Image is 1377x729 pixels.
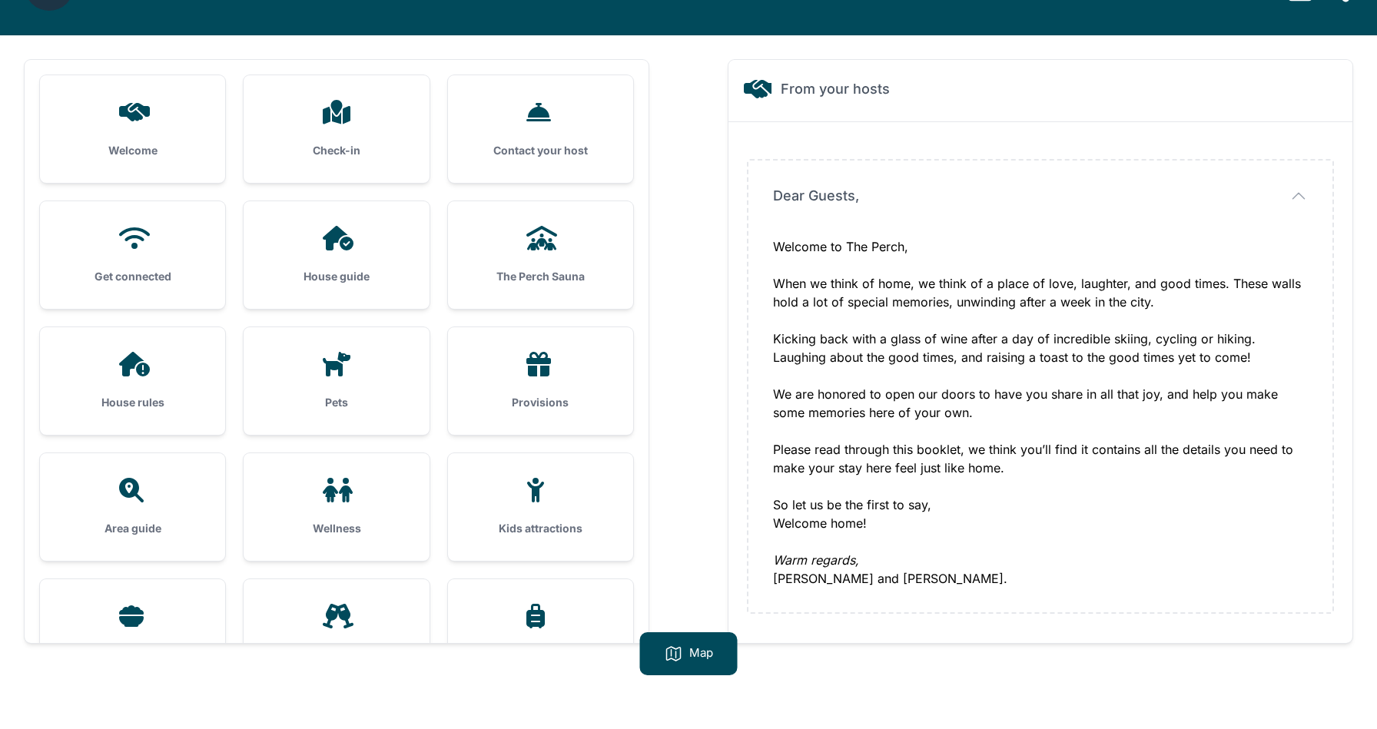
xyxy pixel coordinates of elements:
[65,395,201,410] h3: House rules
[773,552,859,568] em: Warm regards,
[40,201,225,309] a: Get connected
[773,237,1308,588] div: Welcome to The Perch, When we think of home, we think of a place of love, laughter, and good time...
[65,269,201,284] h3: Get connected
[244,327,429,435] a: Pets
[773,185,1308,207] button: Dear Guests,
[781,78,890,100] h2: From your hosts
[448,579,633,687] a: Check-out
[40,579,225,687] a: Places to eat
[65,521,201,536] h3: Area guide
[448,453,633,561] a: Kids attractions
[244,75,429,183] a: Check-in
[268,395,404,410] h3: Pets
[448,75,633,183] a: Contact your host
[473,395,609,410] h3: Provisions
[448,201,633,309] a: The Perch Sauna
[40,75,225,183] a: Welcome
[40,453,225,561] a: Area guide
[244,579,429,687] a: Wineries & Breweries
[268,269,404,284] h3: House guide
[773,185,859,207] span: Dear Guests,
[244,453,429,561] a: Wellness
[473,269,609,284] h3: The Perch Sauna
[689,645,713,663] p: Map
[40,327,225,435] a: House rules
[473,143,609,158] h3: Contact your host
[448,327,633,435] a: Provisions
[268,143,404,158] h3: Check-in
[65,143,201,158] h3: Welcome
[268,521,404,536] h3: Wellness
[244,201,429,309] a: House guide
[473,521,609,536] h3: Kids attractions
